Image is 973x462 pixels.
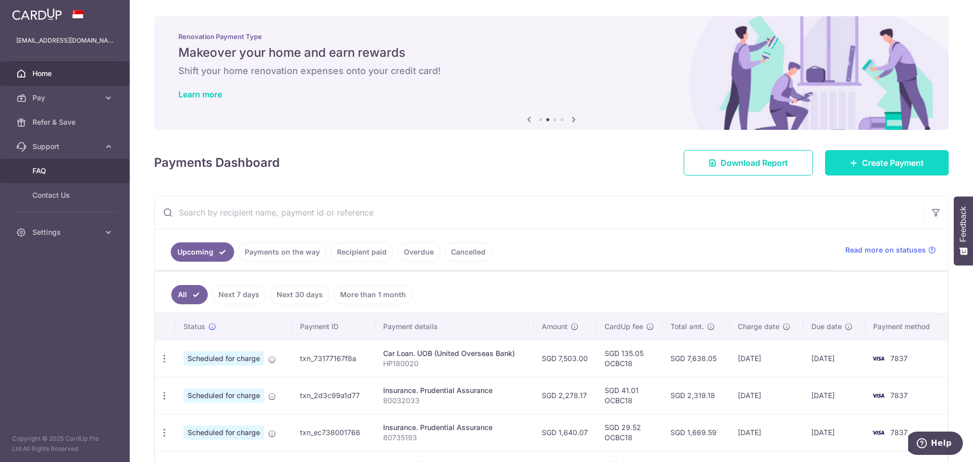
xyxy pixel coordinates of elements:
th: Payment details [375,313,534,340]
span: Scheduled for charge [183,388,264,403]
a: Read more on statuses [845,245,936,255]
td: SGD 2,278.17 [534,377,596,414]
span: Total amt. [670,322,704,332]
div: Insurance. Prudential Assurance [383,422,526,433]
a: Upcoming [171,242,234,262]
span: Contact Us [32,190,99,200]
td: SGD 7,503.00 [534,340,596,377]
td: [DATE] [730,414,804,451]
span: Scheduled for charge [183,425,264,440]
td: txn_73177167f8a [292,340,375,377]
span: Refer & Save [32,117,99,127]
td: SGD 1,669.59 [662,414,730,451]
span: Amount [542,322,568,332]
td: txn_2d3c99a1d77 [292,377,375,414]
th: Payment ID [292,313,375,340]
td: SGD 2,319.18 [662,377,730,414]
a: Download Report [684,150,813,175]
span: Pay [32,93,99,103]
span: Feedback [959,206,968,242]
p: HP180020 [383,359,526,369]
span: 7837 [890,391,908,400]
button: Feedback - Show survey [954,196,973,265]
a: Create Payment [825,150,949,175]
h4: Payments Dashboard [154,154,280,172]
a: Learn more [178,89,222,99]
td: txn_ec738001766 [292,414,375,451]
span: Scheduled for charge [183,351,264,366]
td: SGD 1,640.07 [534,414,596,451]
a: Recipient paid [330,242,393,262]
h5: Makeover your home and earn rewards [178,45,924,61]
td: [DATE] [730,340,804,377]
div: Insurance. Prudential Assurance [383,385,526,396]
span: Charge date [738,322,779,332]
a: More than 1 month [333,285,413,304]
span: Settings [32,227,99,237]
span: Status [183,322,205,332]
a: Next 7 days [212,285,266,304]
span: Download Report [721,157,788,169]
iframe: Opens a widget where you can find more information [908,432,963,457]
span: 7837 [890,428,908,437]
div: Car Loan. UOB (United Overseas Bank) [383,348,526,359]
td: SGD 41.01 OCBC18 [596,377,662,414]
a: All [171,285,208,304]
span: CardUp fee [605,322,643,332]
a: Overdue [397,242,440,262]
img: Renovation banner [154,16,949,130]
td: [DATE] [803,414,865,451]
span: Home [32,68,99,79]
td: SGD 7,638.05 [662,340,730,377]
span: Support [32,141,99,152]
td: [DATE] [803,377,865,414]
span: FAQ [32,166,99,176]
a: Cancelled [444,242,492,262]
td: SGD 135.05 OCBC18 [596,340,662,377]
th: Payment method [865,313,948,340]
p: [EMAIL_ADDRESS][DOMAIN_NAME] [16,35,114,46]
p: Renovation Payment Type [178,32,924,41]
img: Bank Card [868,389,888,402]
p: 80032033 [383,396,526,406]
td: SGD 29.52 OCBC18 [596,414,662,451]
img: Bank Card [868,352,888,365]
a: Next 30 days [270,285,329,304]
a: Payments on the way [238,242,326,262]
span: 7837 [890,354,908,363]
td: [DATE] [730,377,804,414]
td: [DATE] [803,340,865,377]
h6: Shift your home renovation expenses onto your credit card! [178,65,924,77]
span: Due date [811,322,842,332]
input: Search by recipient name, payment id or reference [155,196,924,229]
span: Read more on statuses [845,245,926,255]
img: CardUp [12,8,62,20]
span: Create Payment [862,157,924,169]
img: Bank Card [868,427,888,439]
p: 80735193 [383,433,526,443]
